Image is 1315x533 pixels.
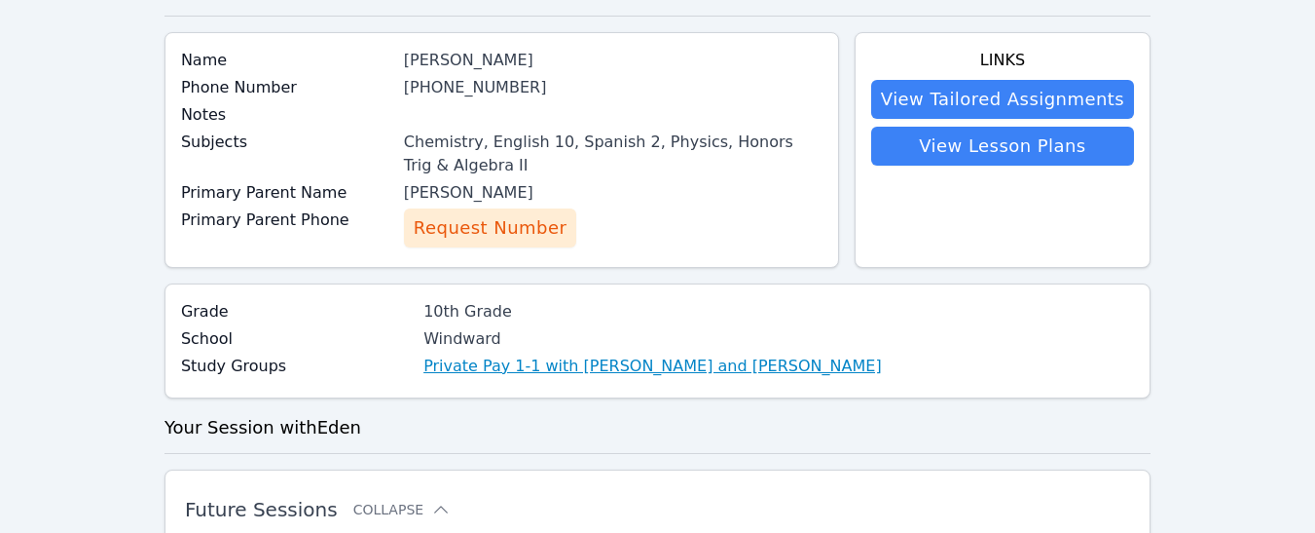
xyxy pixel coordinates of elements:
[423,300,882,324] div: 10th Grade
[181,209,392,232] label: Primary Parent Phone
[423,355,882,378] a: Private Pay 1-1 with [PERSON_NAME] and [PERSON_NAME]
[181,76,392,99] label: Phone Number
[404,49,822,72] div: [PERSON_NAME]
[181,355,412,378] label: Study Groups
[871,127,1134,166] a: View Lesson Plans
[164,414,1151,441] h3: Your Session with Eden
[185,498,338,521] span: Future Sessions
[181,181,392,205] label: Primary Parent Name
[871,80,1134,119] a: View Tailored Assignments
[181,103,392,127] label: Notes
[181,300,412,324] label: Grade
[353,500,451,519] button: Collapse
[404,78,547,96] a: [PHONE_NUMBER]
[181,49,392,72] label: Name
[423,327,882,351] div: Windward
[414,214,566,242] span: Request Number
[181,131,392,154] label: Subjects
[404,181,822,205] div: [PERSON_NAME]
[181,327,412,351] label: School
[871,49,1134,72] h4: Links
[404,209,576,247] button: Request Number
[404,131,822,177] div: Chemistry, English 10, Spanish 2, Physics, Honors Trig & Algebra II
